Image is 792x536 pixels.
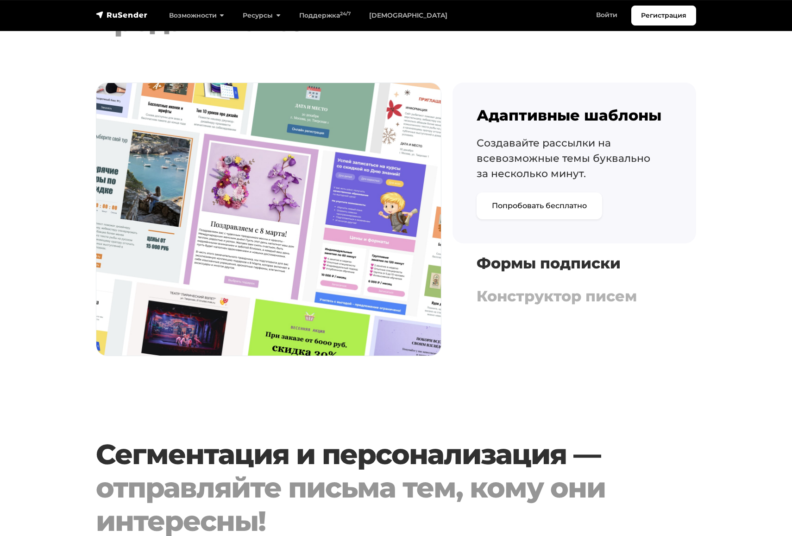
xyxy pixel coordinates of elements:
[477,255,672,272] h4: Формы подписки
[96,83,441,356] img: platform-tab-01.jpg
[360,6,457,25] a: [DEMOGRAPHIC_DATA]
[587,6,627,25] a: Войти
[96,10,148,19] img: RuSender
[160,6,233,25] a: Возможности
[477,287,672,305] h4: Конструктор писем
[477,192,602,219] a: Попробовать бесплатно
[233,6,289,25] a: Ресурсы
[631,6,696,26] a: Регистрация
[340,11,351,17] sup: 24/7
[290,6,360,25] a: Поддержка24/7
